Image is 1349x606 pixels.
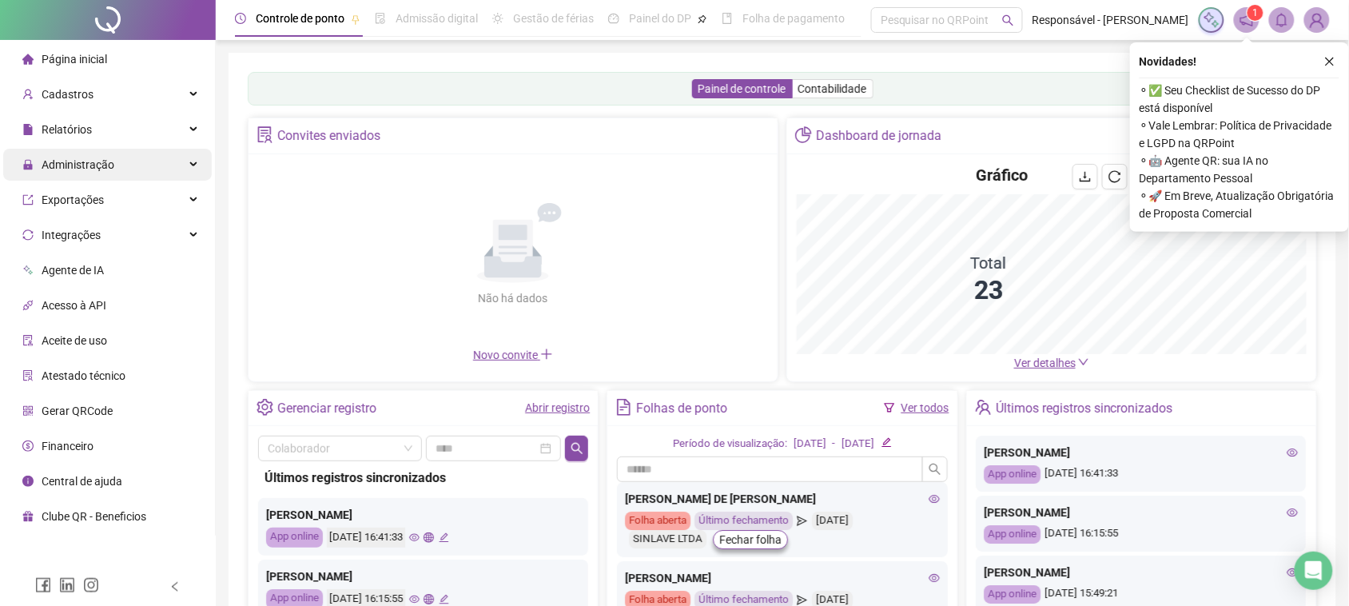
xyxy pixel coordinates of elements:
[698,14,707,24] span: pushpin
[525,401,590,414] a: Abrir registro
[22,441,34,452] span: dollar
[169,581,181,592] span: left
[266,568,580,585] div: [PERSON_NAME]
[637,395,728,422] div: Folhas de ponto
[22,159,34,170] span: lock
[22,124,34,135] span: file
[257,399,273,416] span: setting
[629,12,691,25] span: Painel do DP
[266,506,580,524] div: [PERSON_NAME]
[22,229,34,241] span: sync
[719,531,782,548] span: Fechar folha
[985,525,1299,544] div: [DATE] 16:15:55
[673,436,787,453] div: Período de visualização:
[975,399,992,416] span: team
[22,194,34,205] span: export
[985,465,1299,484] div: [DATE] 16:41:33
[22,370,34,381] span: solution
[42,53,107,66] span: Página inicial
[440,289,587,307] div: Não há dados
[1140,117,1339,152] span: ⚬ Vale Lembrar: Política de Privacidade e LGPD na QRPoint
[83,577,99,593] span: instagram
[396,12,478,25] span: Admissão digital
[1287,567,1299,578] span: eye
[608,13,619,24] span: dashboard
[22,476,34,487] span: info-circle
[351,14,360,24] span: pushpin
[794,436,826,453] div: [DATE]
[571,442,583,455] span: search
[1002,14,1014,26] span: search
[985,564,1299,581] div: [PERSON_NAME]
[985,465,1041,484] div: App online
[473,349,553,361] span: Novo convite
[985,585,1299,604] div: [DATE] 15:49:21
[929,493,940,504] span: eye
[1295,552,1333,590] div: Open Intercom Messenger
[795,126,812,143] span: pie-chart
[625,569,939,587] div: [PERSON_NAME]
[629,530,706,548] div: SINLAVE LTDA
[42,123,92,136] span: Relatórios
[22,335,34,346] span: audit
[985,504,1299,521] div: [PERSON_NAME]
[1014,357,1076,369] span: Ver detalhes
[42,264,104,277] span: Agente de IA
[409,532,420,543] span: eye
[694,512,793,530] div: Último fechamento
[235,13,246,24] span: clock-circle
[742,12,845,25] span: Folha de pagamento
[42,229,101,241] span: Integrações
[713,530,788,549] button: Fechar folha
[797,512,807,530] span: send
[833,436,836,453] div: -
[1240,13,1254,27] span: notification
[35,577,51,593] span: facebook
[1324,56,1335,67] span: close
[1287,507,1299,518] span: eye
[375,13,386,24] span: file-done
[722,13,733,24] span: book
[409,594,420,604] span: eye
[798,82,867,95] span: Contabilidade
[625,512,690,530] div: Folha aberta
[929,572,940,584] span: eye
[42,440,94,453] span: Financeiro
[42,299,106,312] span: Acesso à API
[625,490,939,508] div: [PERSON_NAME] DE [PERSON_NAME]
[985,444,1299,461] div: [PERSON_NAME]
[881,437,892,448] span: edit
[812,512,853,530] div: [DATE]
[327,528,405,548] div: [DATE] 16:41:33
[842,436,875,453] div: [DATE]
[540,348,553,361] span: plus
[698,82,786,95] span: Painel de controle
[277,122,380,150] div: Convites enviados
[59,577,75,593] span: linkedin
[42,193,104,206] span: Exportações
[265,468,582,488] div: Últimos registros sincronizados
[42,405,113,417] span: Gerar QRCode
[1140,53,1197,70] span: Novidades !
[42,334,107,347] span: Aceite de uso
[22,300,34,311] span: api
[424,594,434,604] span: global
[439,594,449,604] span: edit
[1253,7,1259,18] span: 1
[884,402,895,413] span: filter
[22,54,34,65] span: home
[42,510,146,523] span: Clube QR - Beneficios
[901,401,949,414] a: Ver todos
[977,164,1029,186] h4: Gráfico
[42,88,94,101] span: Cadastros
[42,158,114,171] span: Administração
[257,126,273,143] span: solution
[816,122,941,150] div: Dashboard de jornada
[22,89,34,100] span: user-add
[1140,187,1339,222] span: ⚬ 🚀 Em Breve, Atualização Obrigatória de Proposta Comercial
[1140,152,1339,187] span: ⚬ 🤖 Agente QR: sua IA no Departamento Pessoal
[1203,11,1220,29] img: sparkle-icon.fc2bf0ac1784a2077858766a79e2daf3.svg
[1014,357,1089,369] a: Ver detalhes down
[22,511,34,522] span: gift
[985,585,1041,604] div: App online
